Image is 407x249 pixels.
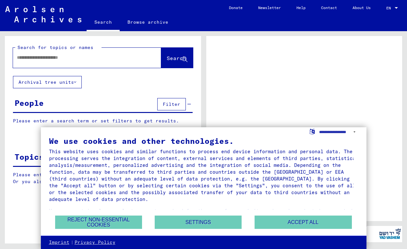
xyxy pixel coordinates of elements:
div: People [15,97,44,109]
a: Search [87,14,120,31]
a: Imprint [49,239,69,246]
button: Archival tree units [13,76,82,88]
button: Reject non-essential cookies [55,216,142,229]
mat-label: Search for topics or names [18,44,93,50]
span: Filter [163,101,180,107]
span: EN [386,6,393,10]
button: Filter [157,98,186,110]
p: Please enter a search term or set filters to get results. Or you also can browse the manually. [13,171,193,185]
button: Settings [155,216,241,229]
a: Privacy Policy [75,239,115,246]
button: Accept all [255,216,352,229]
div: Topics [15,151,44,163]
a: Browse archive [120,14,176,30]
button: Search [161,48,193,68]
div: We use cookies and other technologies. [49,137,358,145]
img: Arolsen_neg.svg [5,6,81,22]
img: yv_logo.png [378,226,402,242]
p: Please enter a search term or set filters to get results. [13,118,193,124]
div: This website uses cookies and similar functions to process end device information and personal da... [49,148,358,203]
span: Search [167,55,186,61]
